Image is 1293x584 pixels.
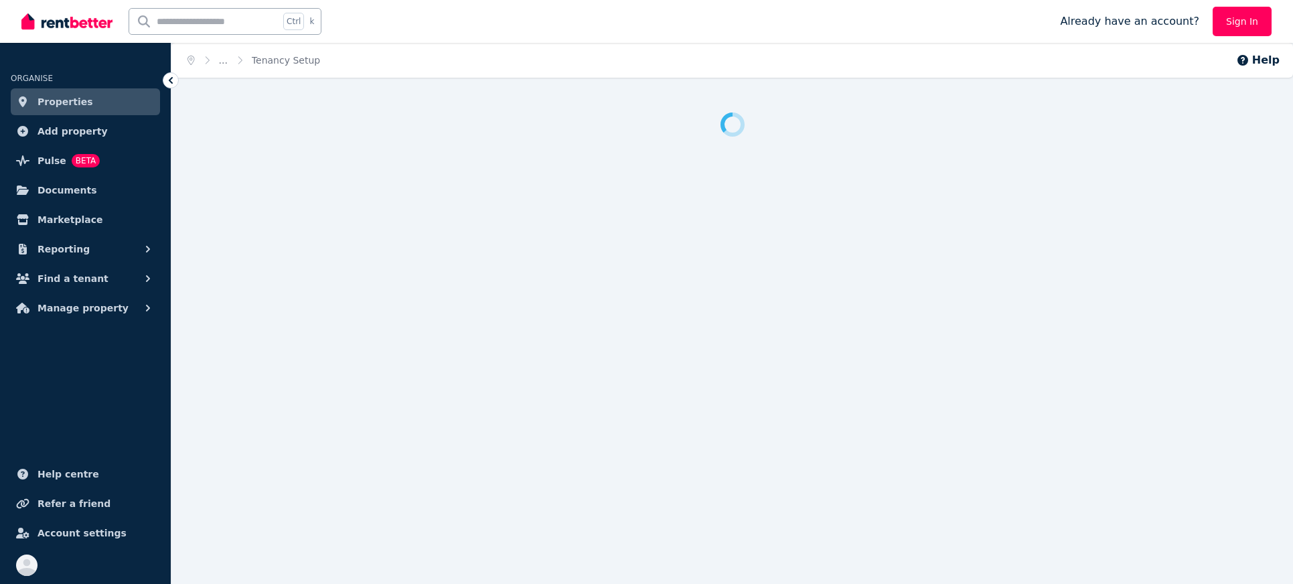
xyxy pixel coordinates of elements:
[219,55,228,66] a: ...
[11,147,160,174] a: PulseBETA
[37,241,90,257] span: Reporting
[11,520,160,546] a: Account settings
[11,74,53,83] span: ORGANISE
[252,54,320,67] span: Tenancy Setup
[11,177,160,204] a: Documents
[37,271,108,287] span: Find a tenant
[11,265,160,292] button: Find a tenant
[37,94,93,110] span: Properties
[171,43,336,78] nav: Breadcrumb
[11,295,160,321] button: Manage property
[37,212,102,228] span: Marketplace
[309,16,314,27] span: k
[1060,13,1199,29] span: Already have an account?
[37,153,66,169] span: Pulse
[1236,52,1280,68] button: Help
[1213,7,1272,36] a: Sign In
[37,123,108,139] span: Add property
[37,496,110,512] span: Refer a friend
[21,11,112,31] img: RentBetter
[11,206,160,233] a: Marketplace
[283,13,304,30] span: Ctrl
[72,154,100,167] span: BETA
[37,182,97,198] span: Documents
[37,525,127,541] span: Account settings
[11,118,160,145] a: Add property
[11,88,160,115] a: Properties
[11,490,160,517] a: Refer a friend
[37,466,99,482] span: Help centre
[37,300,129,316] span: Manage property
[11,236,160,263] button: Reporting
[11,461,160,488] a: Help centre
